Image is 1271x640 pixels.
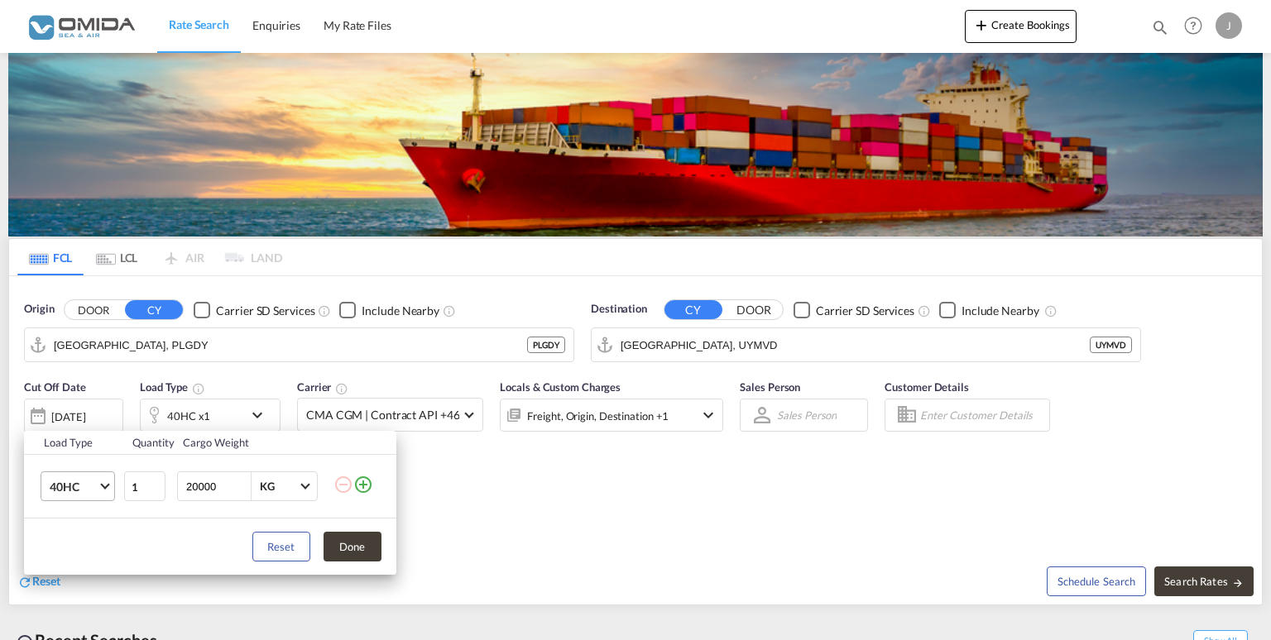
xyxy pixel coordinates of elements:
input: Enter Weight [185,472,251,500]
md-icon: icon-minus-circle-outline [333,475,353,494]
th: Quantity [122,431,174,455]
div: KG [260,480,275,493]
md-icon: icon-plus-circle-outline [353,475,373,494]
th: Load Type [24,431,122,455]
div: Cargo Weight [183,435,324,450]
span: 40HC [50,479,98,495]
button: Done [324,532,381,561]
md-select: Choose: 40HC [41,471,115,501]
button: Reset [252,532,310,561]
input: Qty [124,471,165,501]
